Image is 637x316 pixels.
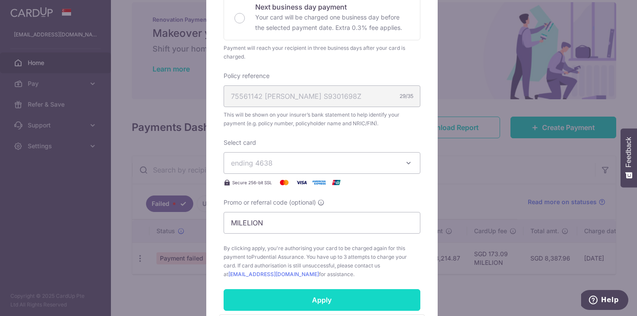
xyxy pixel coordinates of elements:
[625,137,633,167] span: Feedback
[255,12,409,33] p: Your card will be charged one business day before the selected payment date. Extra 0.3% fee applies.
[276,177,293,188] img: Mastercard
[231,159,273,167] span: ending 4638
[232,179,272,186] span: Secure 256-bit SSL
[224,138,256,147] label: Select card
[293,177,310,188] img: Visa
[581,290,628,312] iframe: Opens a widget where you can find more information
[228,271,319,277] a: [EMAIL_ADDRESS][DOMAIN_NAME]
[310,177,328,188] img: American Express
[224,111,420,128] span: This will be shown on your insurer’s bank statement to help identify your payment (e.g. policy nu...
[255,2,409,12] p: Next business day payment
[621,128,637,187] button: Feedback - Show survey
[224,152,420,174] button: ending 4638
[224,244,420,279] span: By clicking apply, you're authorising your card to be charged again for this payment to . You hav...
[251,254,304,260] span: Prudential Assurance
[224,289,420,311] input: Apply
[224,72,270,80] label: Policy reference
[224,198,316,207] span: Promo or referral code (optional)
[328,177,345,188] img: UnionPay
[224,44,420,61] div: Payment will reach your recipient in three business days after your card is charged.
[400,92,413,101] div: 29/35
